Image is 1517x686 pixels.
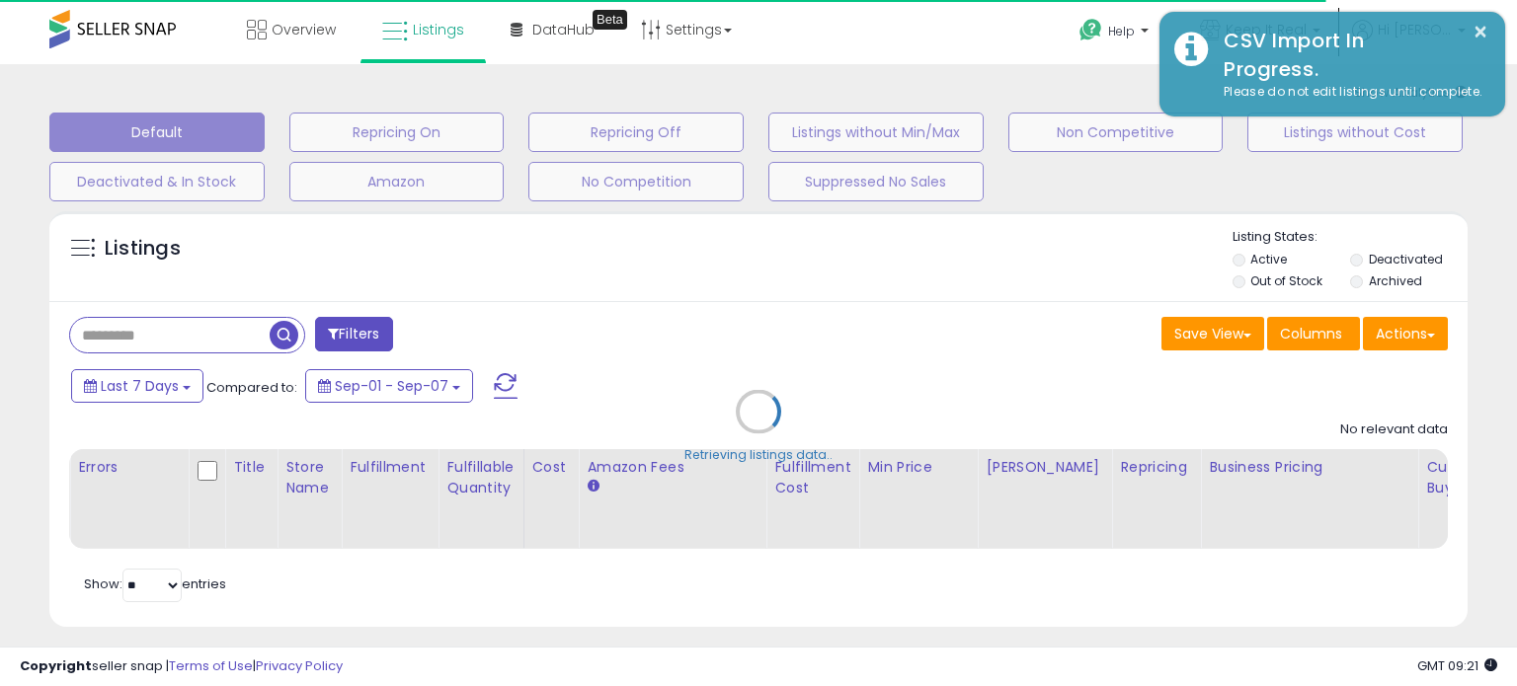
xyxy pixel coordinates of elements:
[272,20,336,39] span: Overview
[289,113,505,152] button: Repricing On
[49,162,265,201] button: Deactivated & In Stock
[1108,23,1135,39] span: Help
[528,113,744,152] button: Repricing Off
[684,446,833,464] div: Retrieving listings data..
[1078,18,1103,42] i: Get Help
[1209,83,1490,102] div: Please do not edit listings until complete.
[256,656,343,675] a: Privacy Policy
[20,657,343,676] div: seller snap | |
[1247,113,1463,152] button: Listings without Cost
[593,10,627,30] div: Tooltip anchor
[1473,20,1488,44] button: ×
[49,113,265,152] button: Default
[1064,3,1168,64] a: Help
[289,162,505,201] button: Amazon
[768,162,984,201] button: Suppressed No Sales
[169,656,253,675] a: Terms of Use
[1417,656,1497,675] span: 2025-09-15 09:21 GMT
[768,113,984,152] button: Listings without Min/Max
[532,20,595,39] span: DataHub
[413,20,464,39] span: Listings
[20,656,92,675] strong: Copyright
[1209,27,1490,83] div: CSV Import In Progress.
[528,162,744,201] button: No Competition
[1008,113,1224,152] button: Non Competitive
